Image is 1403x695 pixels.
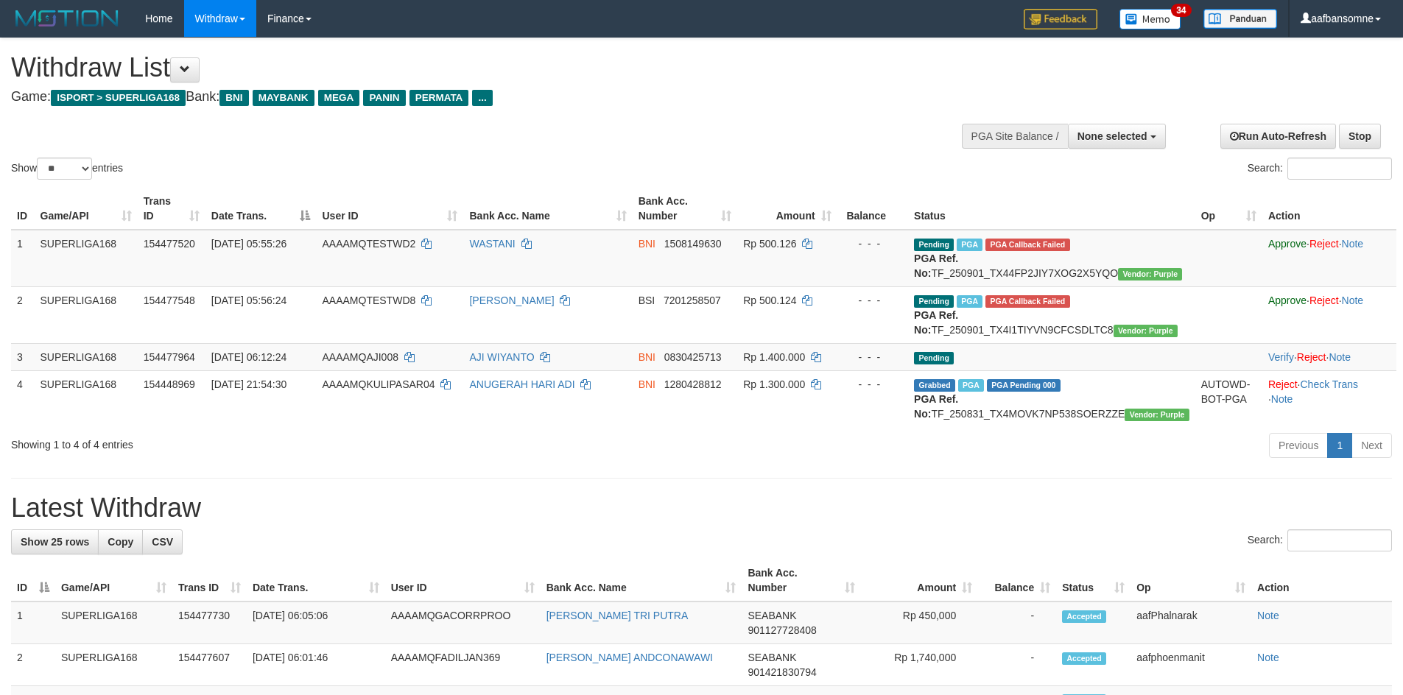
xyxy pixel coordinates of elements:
[11,370,35,427] td: 4
[1268,378,1298,390] a: Reject
[748,610,796,621] span: SEABANK
[316,188,463,230] th: User ID: activate to sort column ascending
[1287,158,1392,180] input: Search:
[11,286,35,343] td: 2
[247,601,385,644] td: [DATE] 06:05:06
[11,560,55,601] th: ID: activate to sort column descending
[908,286,1195,343] td: TF_250901_TX4I1TIYVN9CFCSDLTC8
[219,90,248,106] span: BNI
[1171,4,1191,17] span: 34
[1287,529,1392,551] input: Search:
[843,377,902,392] div: - - -
[55,560,172,601] th: Game/API: activate to sort column ascending
[469,294,554,306] a: [PERSON_NAME]
[1068,124,1166,149] button: None selected
[247,560,385,601] th: Date Trans.: activate to sort column ascending
[172,560,247,601] th: Trans ID: activate to sort column ascending
[1248,529,1392,551] label: Search:
[11,644,55,686] td: 2
[748,666,816,678] span: Copy 901421830794 to clipboard
[11,431,574,452] div: Showing 1 to 4 of 4 entries
[51,90,186,106] span: ISPORT > SUPERLIGA168
[914,309,958,336] b: PGA Ref. No:
[322,238,415,250] span: AAAAMQTESTWD2
[908,230,1195,287] td: TF_250901_TX44FP2JIY7XOG2X5YQO
[1203,9,1277,29] img: panduan.png
[1342,238,1364,250] a: Note
[1195,370,1262,427] td: AUTOWD-BOT-PGA
[172,601,247,644] td: 154477730
[1271,393,1293,405] a: Note
[978,601,1056,644] td: -
[843,236,902,251] div: - - -
[541,560,742,601] th: Bank Acc. Name: activate to sort column ascending
[35,370,138,427] td: SUPERLIGA168
[1262,286,1396,343] td: · ·
[322,351,398,363] span: AAAAMQAJI008
[1119,9,1181,29] img: Button%20Memo.svg
[1056,560,1131,601] th: Status: activate to sort column ascending
[1131,601,1251,644] td: aafPhalnarak
[957,239,982,251] span: Marked by aafmaleo
[11,7,123,29] img: MOTION_logo.png
[1114,325,1178,337] span: Vendor URL: https://trx4.1velocity.biz
[737,188,837,230] th: Amount: activate to sort column ascending
[211,351,286,363] span: [DATE] 06:12:24
[409,90,469,106] span: PERMATA
[1262,230,1396,287] td: · ·
[908,370,1195,427] td: TF_250831_TX4MOVK7NP538SOERZZE
[211,378,286,390] span: [DATE] 21:54:30
[1268,351,1294,363] a: Verify
[469,351,534,363] a: AJI WIYANTO
[469,378,574,390] a: ANUGERAH HARI ADI
[914,393,958,420] b: PGA Ref. No:
[318,90,360,106] span: MEGA
[11,230,35,287] td: 1
[253,90,314,106] span: MAYBANK
[861,601,978,644] td: Rp 450,000
[1269,433,1328,458] a: Previous
[1125,409,1189,421] span: Vendor URL: https://trx4.1velocity.biz
[743,294,796,306] span: Rp 500.124
[144,294,195,306] span: 154477548
[247,644,385,686] td: [DATE] 06:01:46
[985,239,1069,251] span: PGA Error
[469,238,515,250] a: WASTANI
[1131,560,1251,601] th: Op: activate to sort column ascending
[21,536,89,548] span: Show 25 rows
[843,293,902,308] div: - - -
[322,378,435,390] span: AAAAMQKULIPASAR04
[1339,124,1381,149] a: Stop
[35,230,138,287] td: SUPERLIGA168
[1062,610,1106,623] span: Accepted
[152,536,173,548] span: CSV
[11,188,35,230] th: ID
[1062,652,1106,665] span: Accepted
[914,379,955,392] span: Grabbed
[1327,433,1352,458] a: 1
[958,379,984,392] span: Marked by aafchhiseyha
[35,188,138,230] th: Game/API: activate to sort column ascending
[11,529,99,554] a: Show 25 rows
[743,351,805,363] span: Rp 1.400.000
[211,294,286,306] span: [DATE] 05:56:24
[664,238,722,250] span: Copy 1508149630 to clipboard
[1077,130,1147,142] span: None selected
[914,352,954,364] span: Pending
[108,536,133,548] span: Copy
[1329,351,1351,363] a: Note
[1297,351,1326,363] a: Reject
[205,188,317,230] th: Date Trans.: activate to sort column descending
[639,351,655,363] span: BNI
[837,188,908,230] th: Balance
[138,188,205,230] th: Trans ID: activate to sort column ascending
[11,90,921,105] h4: Game: Bank:
[1251,560,1392,601] th: Action
[861,560,978,601] th: Amount: activate to sort column ascending
[914,295,954,308] span: Pending
[322,294,415,306] span: AAAAMQTESTWD8
[144,351,195,363] span: 154477964
[978,560,1056,601] th: Balance: activate to sort column ascending
[914,253,958,279] b: PGA Ref. No:
[1024,9,1097,29] img: Feedback.jpg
